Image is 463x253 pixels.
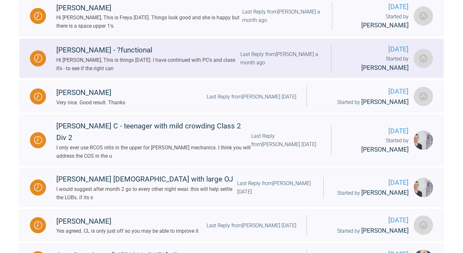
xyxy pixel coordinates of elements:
img: Eamon OReilly [414,87,433,106]
a: Waiting[PERSON_NAME]Yes agreed. CL is only just off so you may be able to improve itLast Reply fr... [19,210,444,241]
span: [DATE] [334,177,409,188]
a: Waiting[PERSON_NAME] - ?functionalHi [PERSON_NAME], This is things [DATE]. I have continued with ... [19,39,444,79]
img: Waiting [34,183,42,192]
div: Started by [342,136,409,155]
div: Very nice. Good result. Thanks [56,98,125,107]
div: Started by [342,55,409,73]
img: Waiting [34,93,42,101]
div: Last Reply from [PERSON_NAME] [DATE] [207,221,296,230]
span: [PERSON_NAME] [361,146,409,153]
div: [PERSON_NAME] [56,2,242,14]
div: Last Reply from [PERSON_NAME] a month ago [242,8,322,24]
div: [PERSON_NAME] - ?functional [56,44,240,56]
div: Started by [334,188,409,198]
div: [PERSON_NAME] [DEMOGRAPHIC_DATA] with large OJ [56,173,237,185]
div: Yes agreed. CL is only just off so you may be able to improve it [56,227,199,235]
div: Last Reply from [PERSON_NAME] [DATE] [251,132,321,148]
div: Hi [PERSON_NAME], This is Freya [DATE]. Things look good and she is happy but there is a space up... [56,14,242,30]
a: Waiting[PERSON_NAME] [DEMOGRAPHIC_DATA] with large OJI would suggest after month 2 go to every ot... [19,168,444,207]
img: Waiting [34,12,42,20]
div: Started by [317,97,409,107]
img: Eamon OReilly [414,6,433,26]
span: [PERSON_NAME] [361,98,409,106]
div: Last Reply from [PERSON_NAME] a month ago [240,50,321,67]
span: [DATE] [317,86,409,97]
div: [PERSON_NAME] C - teenager with mild crowding Class 2 Div 2 [56,120,251,144]
img: Waiting [34,221,42,230]
span: [PERSON_NAME] [361,22,409,29]
div: I would suggest after month 2 go to every other night wear. this will help settle the LOBs. if its s [56,185,237,201]
img: laura burns [414,178,433,197]
div: [PERSON_NAME] [56,216,199,227]
div: Last Reply from [PERSON_NAME] [DATE] [207,93,296,101]
span: [DATE] [317,215,409,226]
div: Hi [PERSON_NAME], This is things [DATE]. I have continued with PC's and class II's - to see if th... [56,56,240,72]
span: [PERSON_NAME] [361,189,409,196]
div: Last Reply from [PERSON_NAME] [DATE] [237,179,313,196]
a: Waiting[PERSON_NAME] C - teenager with mild crowding Class 2 Div 2I only ever use RCOS nitis in t... [19,115,444,165]
span: [DATE] [343,2,409,12]
div: [PERSON_NAME] [56,87,125,98]
div: Started by [317,226,409,236]
span: [DATE] [342,44,409,55]
span: [PERSON_NAME] [361,64,409,71]
div: I only ever use RCOS nitis in the upper for [PERSON_NAME] mechanics. I think you will address the... [56,144,251,160]
a: Waiting[PERSON_NAME]Very nice. Good result. ThanksLast Reply from[PERSON_NAME] [DATE][DATE]Starte... [19,81,444,112]
img: Eamon OReilly [414,216,433,235]
span: [DATE] [342,126,409,136]
img: laura burns [414,131,433,150]
div: Started by [343,13,409,31]
span: [PERSON_NAME] [361,227,409,234]
img: Eamon OReilly [414,49,433,68]
img: Waiting [34,54,42,62]
img: Waiting [34,136,42,144]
